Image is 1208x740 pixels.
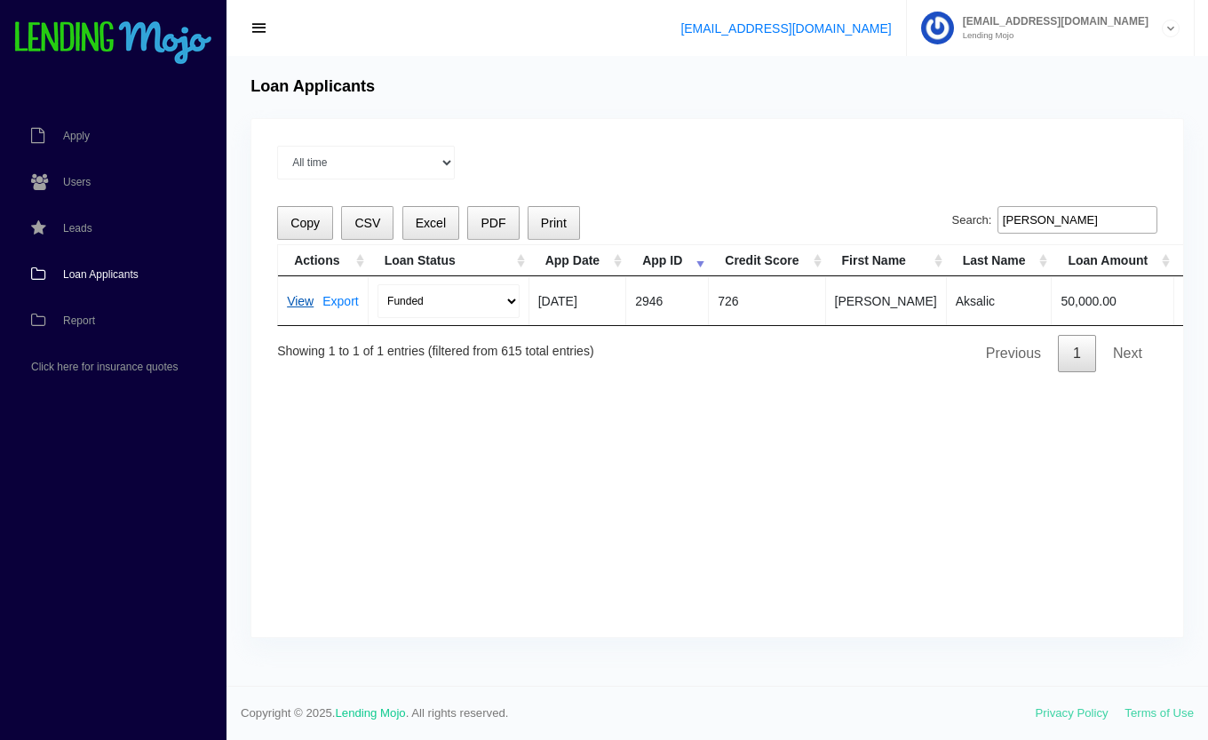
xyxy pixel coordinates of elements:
[278,245,369,276] th: Actions: activate to sort column ascending
[250,77,375,97] h4: Loan Applicants
[63,131,90,141] span: Apply
[63,315,95,326] span: Report
[952,206,1157,235] label: Search:
[1036,706,1109,720] a: Privacy Policy
[626,245,709,276] th: App ID: activate to sort column ascending
[1125,706,1194,720] a: Terms of Use
[541,216,567,230] span: Print
[921,12,954,44] img: Profile image
[63,269,139,280] span: Loan Applicants
[241,704,1036,722] span: Copyright © 2025. . All rights reserved.
[322,295,358,307] a: Export
[709,276,825,325] td: 726
[287,295,314,307] a: View
[31,362,178,372] span: Click here for insurance quotes
[947,276,1053,325] td: Aksalic
[826,245,947,276] th: First Name: activate to sort column ascending
[416,216,446,230] span: Excel
[1058,335,1096,372] a: 1
[341,206,393,241] button: CSV
[626,276,709,325] td: 2946
[947,245,1053,276] th: Last Name: activate to sort column ascending
[467,206,519,241] button: PDF
[277,206,333,241] button: Copy
[997,206,1157,235] input: Search:
[1098,335,1157,372] a: Next
[63,223,92,234] span: Leads
[971,335,1056,372] a: Previous
[63,177,91,187] span: Users
[709,245,825,276] th: Credit Score: activate to sort column ascending
[354,216,380,230] span: CSV
[680,21,891,36] a: [EMAIL_ADDRESS][DOMAIN_NAME]
[1052,245,1174,276] th: Loan Amount: activate to sort column ascending
[529,245,626,276] th: App Date: activate to sort column ascending
[369,245,529,276] th: Loan Status: activate to sort column ascending
[529,276,626,325] td: [DATE]
[402,206,460,241] button: Excel
[336,706,406,720] a: Lending Mojo
[481,216,505,230] span: PDF
[1052,276,1174,325] td: 50,000.00
[954,16,1148,27] span: [EMAIL_ADDRESS][DOMAIN_NAME]
[954,31,1148,40] small: Lending Mojo
[13,21,213,66] img: logo-small.png
[277,331,593,361] div: Showing 1 to 1 of 1 entries (filtered from 615 total entries)
[826,276,947,325] td: [PERSON_NAME]
[528,206,580,241] button: Print
[290,216,320,230] span: Copy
